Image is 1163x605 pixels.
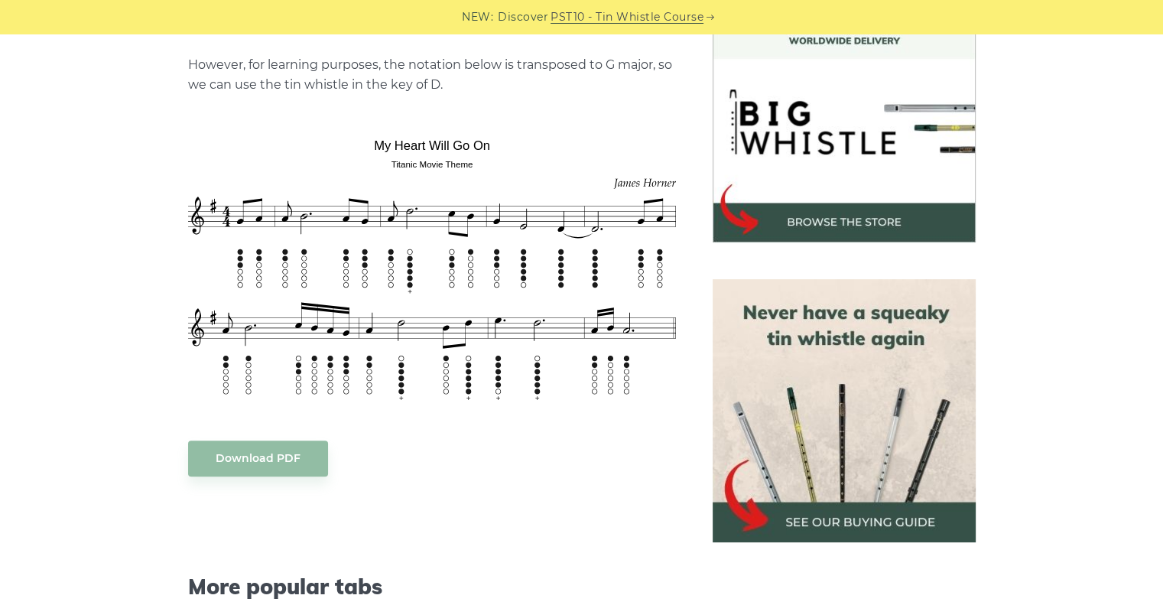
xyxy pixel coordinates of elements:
a: Download PDF [188,441,328,477]
span: More popular tabs [188,574,676,600]
img: tin whistle buying guide [713,279,976,542]
span: Discover [498,8,548,26]
img: My Heart Will Go On Tin Whistle Tab & Sheet Music [188,126,676,409]
span: NEW: [462,8,493,26]
a: PST10 - Tin Whistle Course [551,8,703,26]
